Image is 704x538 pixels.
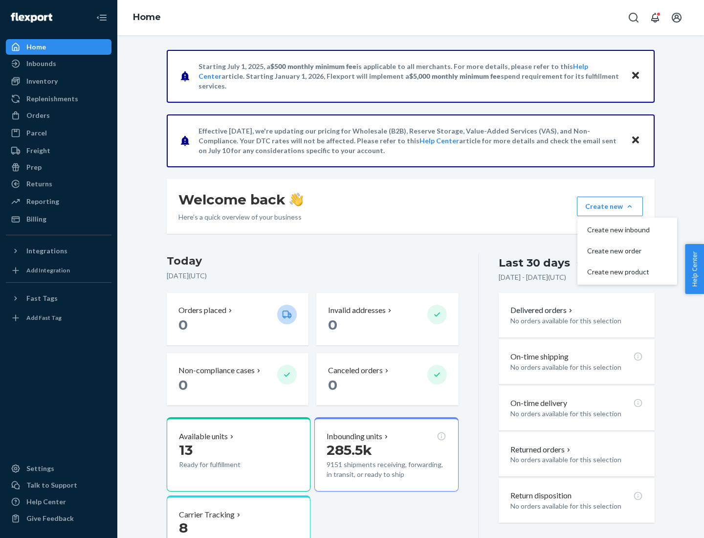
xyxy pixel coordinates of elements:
[579,220,675,241] button: Create new inbound
[26,314,62,322] div: Add Fast Tag
[510,501,643,511] p: No orders available for this selection
[6,56,111,71] a: Inbounds
[328,305,386,316] p: Invalid addresses
[314,417,458,492] button: Inbounding units285.5k9151 shipments receiving, forwarding, in transit, or ready to ship
[499,255,570,270] div: Last 30 days
[6,494,111,510] a: Help Center
[328,316,337,333] span: 0
[328,377,337,393] span: 0
[419,136,459,145] a: Help Center
[327,431,382,442] p: Inbounding units
[26,480,77,490] div: Talk to Support
[26,514,74,523] div: Give Feedback
[178,316,188,333] span: 0
[179,442,193,458] span: 13
[327,460,446,479] p: 9151 shipments receiving, forwarding, in transit, or ready to ship
[510,305,574,316] button: Delivered orders
[198,62,621,91] p: Starting July 1, 2025, a is applicable to all merchants. For more details, please refer to this a...
[510,455,643,465] p: No orders available for this selection
[133,12,161,22] a: Home
[6,511,111,526] button: Give Feedback
[587,226,650,233] span: Create new inbound
[327,442,372,458] span: 285.5k
[6,477,111,493] a: Talk to Support
[587,269,650,275] span: Create new product
[624,8,643,27] button: Open Search Box
[26,293,58,303] div: Fast Tags
[26,266,70,274] div: Add Integration
[26,162,42,172] div: Prep
[198,126,621,156] p: Effective [DATE], we're updating our pricing for Wholesale (B2B), Reserve Storage, Value-Added Se...
[92,8,111,27] button: Close Navigation
[685,244,704,294] button: Help Center
[499,272,566,282] p: [DATE] - [DATE] ( UTC )
[510,362,643,372] p: No orders available for this selection
[167,417,310,492] button: Available units13Ready for fulfillment
[6,91,111,107] a: Replenishments
[6,291,111,306] button: Fast Tags
[587,247,650,254] span: Create new order
[26,94,78,104] div: Replenishments
[26,497,66,507] div: Help Center
[6,159,111,175] a: Prep
[26,464,54,473] div: Settings
[270,62,356,70] span: $500 monthly minimum fee
[178,377,188,393] span: 0
[510,490,572,501] p: Return disposition
[510,409,643,419] p: No orders available for this selection
[26,111,50,120] div: Orders
[6,73,111,89] a: Inventory
[328,365,383,376] p: Canceled orders
[179,509,235,520] p: Carrier Tracking
[579,262,675,283] button: Create new product
[510,316,643,326] p: No orders available for this selection
[167,253,459,269] h3: Today
[409,72,501,80] span: $5,000 monthly minimum fee
[629,134,642,148] button: Close
[510,444,572,455] button: Returned orders
[579,241,675,262] button: Create new order
[178,365,255,376] p: Non-compliance cases
[178,212,303,222] p: Here’s a quick overview of your business
[26,246,67,256] div: Integrations
[26,146,50,156] div: Freight
[178,191,303,208] h1: Welcome back
[26,197,59,206] div: Reporting
[26,128,47,138] div: Parcel
[167,271,459,281] p: [DATE] ( UTC )
[6,461,111,476] a: Settings
[289,193,303,206] img: hand-wave emoji
[629,69,642,83] button: Close
[510,351,569,362] p: On-time shipping
[316,353,458,405] button: Canceled orders 0
[6,108,111,123] a: Orders
[26,179,52,189] div: Returns
[6,211,111,227] a: Billing
[6,243,111,259] button: Integrations
[179,519,188,536] span: 8
[11,13,52,22] img: Flexport logo
[178,305,226,316] p: Orders placed
[26,42,46,52] div: Home
[179,460,269,470] p: Ready for fulfillment
[6,263,111,278] a: Add Integration
[179,431,228,442] p: Available units
[167,353,308,405] button: Non-compliance cases 0
[667,8,686,27] button: Open account menu
[26,214,46,224] div: Billing
[6,310,111,326] a: Add Fast Tag
[26,76,58,86] div: Inventory
[125,3,169,32] ol: breadcrumbs
[167,293,308,345] button: Orders placed 0
[26,59,56,68] div: Inbounds
[6,125,111,141] a: Parcel
[6,194,111,209] a: Reporting
[316,293,458,345] button: Invalid addresses 0
[510,398,567,409] p: On-time delivery
[6,39,111,55] a: Home
[6,176,111,192] a: Returns
[577,197,643,216] button: Create newCreate new inboundCreate new orderCreate new product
